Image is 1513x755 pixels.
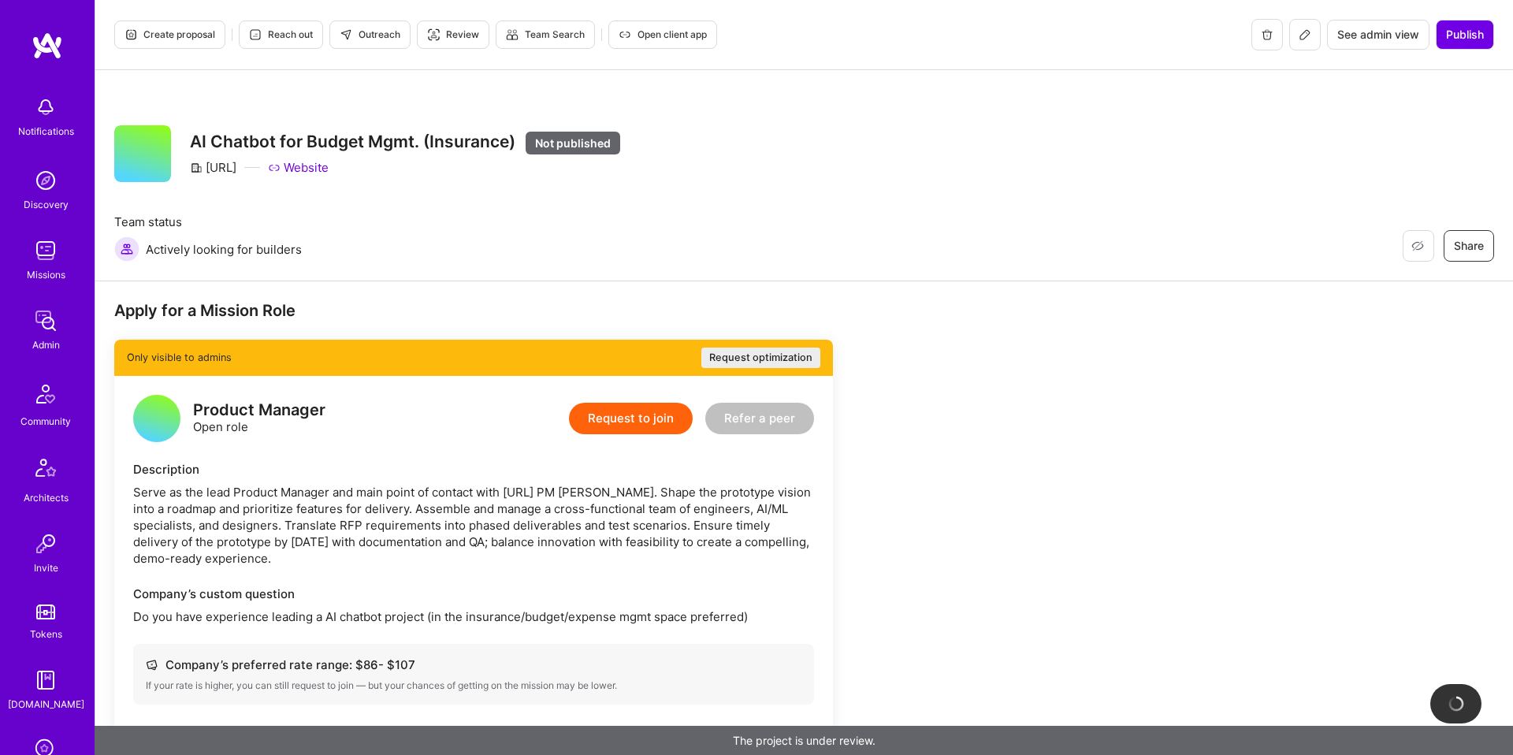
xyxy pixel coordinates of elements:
[190,132,620,153] h3: AI Chatbot for Budget Mgmt. (Insurance)
[417,20,489,49] button: Review
[1446,27,1484,43] span: Publish
[133,484,814,567] div: Serve as the lead Product Manager and main point of contact with [URL] PM [PERSON_NAME]. Shape th...
[526,132,620,154] div: Not published
[30,91,61,123] img: bell
[114,214,302,230] span: Team status
[30,528,61,560] img: Invite
[30,235,61,266] img: teamwork
[268,159,329,176] a: Website
[506,28,585,42] span: Team Search
[427,28,479,42] span: Review
[8,696,84,712] div: [DOMAIN_NAME]
[190,162,203,174] i: icon CompanyGray
[1411,240,1424,252] i: icon EyeClosed
[133,461,814,478] div: Description
[114,340,833,376] div: Only visible to admins
[193,402,325,418] div: Product Manager
[190,159,236,176] div: [URL]
[133,608,814,625] p: Do you have experience leading a AI chatbot project (in the insurance/budget/expense mgmt space p...
[30,626,62,642] div: Tokens
[114,300,833,321] div: Apply for a Mission Role
[340,28,400,42] span: Outreach
[1436,20,1494,50] button: Publish
[133,586,814,602] div: Company’s custom question
[701,348,820,368] button: Request optimization
[30,165,61,196] img: discovery
[705,403,814,434] button: Refer a peer
[1444,230,1494,262] button: Share
[34,560,58,576] div: Invite
[20,413,71,430] div: Community
[30,305,61,337] img: admin teamwork
[146,659,158,671] i: icon Cash
[249,28,313,42] span: Reach out
[496,20,595,49] button: Team Search
[18,123,74,139] div: Notifications
[1337,27,1419,43] span: See admin view
[24,489,69,506] div: Architects
[125,28,137,41] i: icon Proposal
[146,656,801,673] div: Company’s preferred rate range: $ 86 - $ 107
[32,32,63,60] img: logo
[1454,238,1484,254] span: Share
[1327,20,1429,50] button: See admin view
[24,196,69,213] div: Discovery
[619,28,707,42] span: Open client app
[36,604,55,619] img: tokens
[193,402,325,435] div: Open role
[299,723,511,740] div: 30 hours
[608,20,717,49] button: Open client app
[27,266,65,283] div: Missions
[125,28,215,42] span: Create proposal
[133,723,291,740] div: Minimum availability
[30,664,61,696] img: guide book
[146,241,302,258] span: Actively looking for builders
[32,337,60,353] div: Admin
[114,236,139,262] img: Actively looking for builders
[27,452,65,489] img: Architects
[569,403,693,434] button: Request to join
[1445,693,1467,715] img: loading
[146,679,801,692] div: If your rate is higher, you can still request to join — but your chances of getting on the missio...
[114,20,225,49] button: Create proposal
[95,726,1513,755] div: The project is under review.
[329,20,411,49] button: Outreach
[427,28,440,41] i: icon Targeter
[27,375,65,413] img: Community
[239,20,323,49] button: Reach out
